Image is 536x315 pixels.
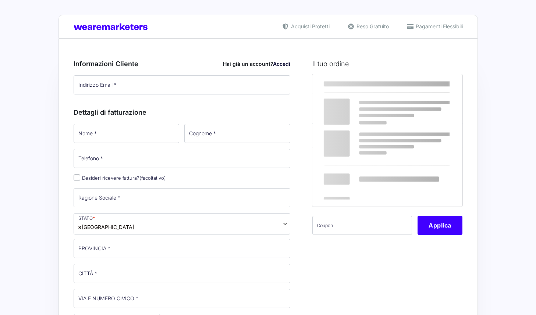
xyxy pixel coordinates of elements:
span: Italia [74,213,291,235]
th: Subtotale [399,74,463,93]
input: CITTÀ * [74,264,291,283]
a: Accedi [273,61,290,67]
span: Italia [78,223,134,231]
label: Desideri ricevere fattura? [74,175,166,181]
input: Ragione Sociale * [74,188,291,207]
th: Prodotto [312,74,399,93]
div: Hai già un account? [223,60,290,68]
span: Acquisti Protetti [289,22,330,30]
th: Totale [312,147,399,206]
button: Applica [418,216,462,235]
td: Marketers World 2025 - MW25 Ticket Standard [312,93,399,124]
input: Telefono * [74,149,291,168]
span: (facoltativo) [139,175,166,181]
h3: Informazioni Cliente [74,59,291,69]
h3: Il tuo ordine [312,59,462,69]
span: × [78,223,82,231]
input: Nome * [74,124,180,143]
th: Subtotale [312,124,399,147]
input: PROVINCIA * [74,239,291,258]
h3: Dettagli di fatturazione [74,107,291,117]
input: Coupon [312,216,412,235]
input: Cognome * [184,124,290,143]
span: Pagamenti Flessibili [414,22,463,30]
span: Reso Gratuito [355,22,389,30]
input: Indirizzo Email * [74,75,291,94]
input: Desideri ricevere fattura?(facoltativo) [74,174,80,181]
input: VIA E NUMERO CIVICO * [74,289,291,308]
